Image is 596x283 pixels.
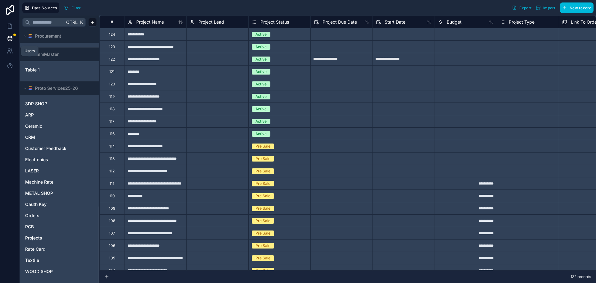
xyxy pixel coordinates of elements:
[255,106,267,112] div: Active
[25,67,93,73] a: Table 1
[25,145,66,152] span: Customer Feedback
[35,33,61,39] span: Procurement
[255,94,267,99] div: Active
[509,19,535,25] span: Project Type
[22,132,97,142] div: CRM
[25,48,35,53] div: Users
[255,218,270,224] div: Pre Sale
[570,6,591,10] span: New record
[25,257,93,263] a: Textile
[22,110,97,120] div: ARP
[25,224,34,230] span: PCB
[571,274,591,279] span: 132 records
[25,179,93,185] a: Machine Rate
[25,257,39,263] span: Textile
[25,123,93,129] a: Ceramic
[510,2,534,13] button: Export
[255,181,270,186] div: Pre Sale
[25,112,93,118] a: ARP
[22,121,97,131] div: Ceramic
[22,233,97,243] div: Projects
[35,85,78,91] span: Proto Services25-26
[25,123,42,129] span: Ceramic
[25,157,93,163] a: Electronics
[25,112,34,118] span: ARP
[25,190,93,196] a: METAL SHOP
[25,235,93,241] a: Projects
[25,134,93,140] a: CRM
[22,244,97,254] div: Rate Card
[35,51,59,57] span: ItemMaster
[255,243,270,249] div: Pre Sale
[109,119,115,124] div: 117
[25,134,35,140] span: CRM
[534,2,558,13] button: Import
[22,188,97,198] div: METAL SHOP
[22,144,97,153] div: Customer Feedback
[22,50,93,59] button: SmartSuite logoItemMaster
[109,194,115,199] div: 110
[22,84,93,93] button: SmartSuite logoProto Services25-26
[25,168,93,174] a: LASER
[22,155,97,165] div: Electronics
[109,243,115,248] div: 106
[22,199,97,209] div: Oauth Key
[255,144,270,149] div: Pre Sale
[25,179,53,185] span: Machine Rate
[109,256,115,261] div: 105
[109,231,115,236] div: 107
[560,2,594,13] button: New record
[25,201,47,208] span: Oauth Key
[255,156,270,162] div: Pre Sale
[109,57,115,62] div: 122
[109,206,115,211] div: 109
[109,156,115,161] div: 113
[25,190,53,196] span: METAL SHOP
[22,222,97,232] div: PCB
[25,268,53,275] span: WOOD SHOP
[255,255,270,261] div: Pre Sale
[255,81,267,87] div: Active
[25,246,46,252] span: Rate Card
[22,177,97,187] div: Machine Rate
[25,101,47,107] span: 3DP SHOP
[22,32,93,40] button: SmartSuite logoProcurement
[22,211,97,221] div: Orders
[260,19,289,25] span: Project Status
[109,268,115,273] div: 104
[109,218,115,223] div: 108
[109,94,115,99] div: 119
[543,6,555,10] span: Import
[25,157,48,163] span: Electronics
[22,2,59,13] button: Data Sources
[28,86,33,91] img: SmartSuite logo
[25,145,93,152] a: Customer Feedback
[79,20,84,25] span: K
[25,212,39,219] span: Orders
[255,193,270,199] div: Pre Sale
[109,44,115,49] div: 123
[22,166,97,176] div: LASER
[22,99,97,109] div: 3DP SHOP
[22,255,97,265] div: Textile
[25,224,93,230] a: PCB
[136,19,164,25] span: Project Name
[109,169,115,174] div: 112
[109,131,115,136] div: 116
[558,2,594,13] a: New record
[22,65,97,75] div: Table 1
[62,3,83,12] button: Filter
[32,6,57,10] span: Data Sources
[104,20,120,24] div: #
[198,19,224,25] span: Project Lead
[385,19,405,25] span: Start Date
[71,6,81,10] span: Filter
[109,69,115,74] div: 121
[109,107,115,112] div: 118
[22,267,97,276] div: WOOD SHOP
[25,212,93,219] a: Orders
[25,101,93,107] a: 3DP SHOP
[447,19,462,25] span: Budget
[25,246,93,252] a: Rate Card
[255,206,270,211] div: Pre Sale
